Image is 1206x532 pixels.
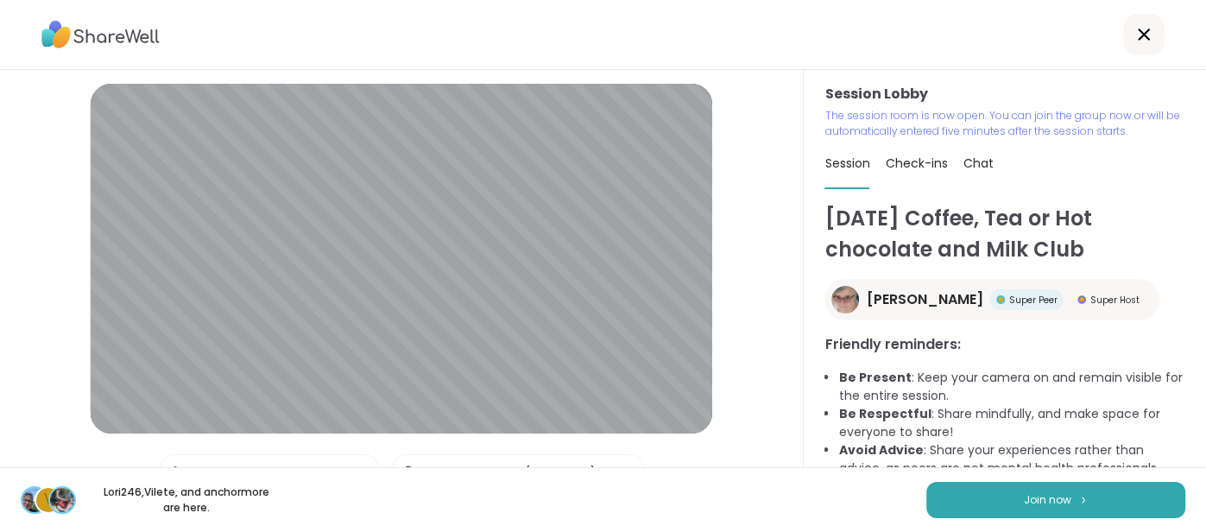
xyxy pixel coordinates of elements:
[996,295,1005,304] img: Super Peer
[838,441,1185,478] li: : Share your experiences rather than advice, as peers are not mental health professionals.
[1078,495,1089,504] img: ShareWell Logomark
[203,464,331,482] div: Default - Internal Mic
[824,203,1185,265] h1: [DATE] Coffee, Tea or Hot chocolate and Milk Club
[423,455,427,490] span: |
[838,405,1185,441] li: : Share mindfully, and make space for everyone to share!
[50,488,74,512] img: anchor
[838,441,923,459] b: Avoid Advice
[1024,492,1071,508] span: Join now
[824,84,1185,104] h3: Session Lobby
[838,405,931,422] b: Be Respectful
[885,155,947,172] span: Check-ins
[1077,295,1086,304] img: Super Host
[838,369,1185,405] li: : Keep your camera on and remain visible for the entire session.
[824,279,1159,320] a: Susan[PERSON_NAME]Super PeerSuper PeerSuper HostSuper Host
[44,489,54,511] span: V
[90,484,283,516] p: Lori246 , Vilete , and anchor more are here.
[824,108,1185,139] p: The session room is now open. You can join the group now or will be automatically entered five mi...
[401,455,416,490] img: Camera
[824,155,869,172] span: Session
[926,482,1185,518] button: Join now
[1089,294,1139,307] span: Super Host
[190,455,194,490] span: |
[838,369,911,386] b: Be Present
[167,455,183,490] img: Microphone
[1008,294,1057,307] span: Super Peer
[41,15,160,54] img: ShareWell Logo
[963,155,993,172] span: Chat
[824,334,1185,355] h3: Friendly reminders:
[22,488,47,512] img: Lori246
[866,289,982,310] span: [PERSON_NAME]
[436,464,597,482] div: Front Camera (04f2:b755)
[831,286,859,313] img: Susan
